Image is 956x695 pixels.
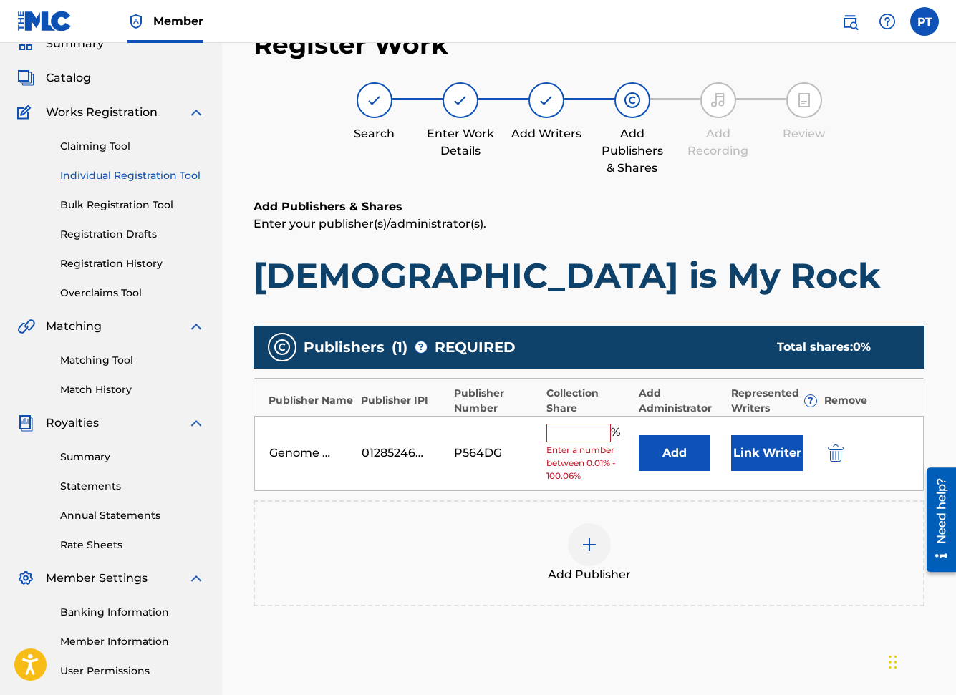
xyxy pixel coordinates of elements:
span: Enter a number between 0.01% - 100.06% [546,444,632,482]
span: 0 % [853,340,871,354]
div: Total shares: [777,339,896,356]
img: help [879,13,896,30]
a: Rate Sheets [60,538,205,553]
img: Summary [17,35,34,52]
div: Publisher Name [269,393,354,408]
a: Overclaims Tool [60,286,205,301]
button: Link Writer [731,435,803,471]
span: Publishers [304,336,385,358]
div: Enter Work Details [425,125,496,160]
a: Bulk Registration Tool [60,198,205,213]
h1: [DEMOGRAPHIC_DATA] is My Rock [254,254,924,297]
img: expand [188,318,205,335]
img: step indicator icon for Search [366,92,383,109]
div: Remove [824,393,909,408]
a: Registration History [60,256,205,271]
img: publishers [274,339,291,356]
span: Summary [46,35,104,52]
span: Catalog [46,69,91,87]
div: Collection Share [546,386,632,416]
img: 12a2ab48e56ec057fbd8.svg [828,444,844,462]
iframe: Chat Widget [884,626,956,695]
span: ? [415,341,427,353]
span: REQUIRED [435,336,516,358]
a: Registration Drafts [60,227,205,242]
a: Claiming Tool [60,139,205,154]
img: step indicator icon for Add Publishers & Shares [624,92,641,109]
img: step indicator icon for Add Writers [538,92,555,109]
a: Banking Information [60,605,205,620]
div: Add Recording [682,125,754,160]
div: User Menu [910,7,939,36]
div: Search [339,125,410,142]
div: Add Publishers & Shares [597,125,668,177]
span: Add Publisher [548,566,631,583]
span: Royalties [46,414,99,432]
iframe: Resource Center [916,460,956,579]
a: CatalogCatalog [17,69,91,87]
a: Public Search [836,7,864,36]
img: Works Registration [17,104,36,121]
a: Annual Statements [60,508,205,523]
div: Represented Writers [731,386,816,416]
img: step indicator icon for Add Recording [710,92,727,109]
a: User Permissions [60,664,205,679]
img: expand [188,570,205,587]
span: Matching [46,318,102,335]
div: Add Administrator [639,386,724,416]
img: Catalog [17,69,34,87]
img: Royalties [17,414,34,432]
img: expand [188,104,205,121]
img: Top Rightsholder [127,13,145,30]
span: ( 1 ) [392,336,407,358]
span: Member Settings [46,570,148,587]
a: Summary [60,449,205,465]
img: search [841,13,859,30]
p: Enter your publisher(s)/administrator(s). [254,215,924,233]
span: % [611,424,624,442]
div: Add Writers [511,125,582,142]
img: Matching [17,318,35,335]
div: Publisher Number [454,386,539,416]
span: Member [153,13,203,29]
h6: Add Publishers & Shares [254,198,924,215]
img: step indicator icon for Review [796,92,813,109]
a: Match History [60,382,205,397]
img: add [581,536,598,553]
a: Member Information [60,634,205,649]
div: Drag [889,641,897,684]
a: Matching Tool [60,353,205,368]
h2: Register Work [254,29,448,61]
img: MLC Logo [17,11,72,31]
a: Statements [60,479,205,494]
a: SummarySummary [17,35,104,52]
div: Review [768,125,840,142]
a: Individual Registration Tool [60,168,205,183]
span: ? [805,395,816,407]
div: Help [873,7,902,36]
img: step indicator icon for Enter Work Details [452,92,469,109]
span: Works Registration [46,104,158,121]
img: Member Settings [17,570,34,587]
img: expand [188,414,205,432]
button: Add [639,435,710,471]
div: Publisher IPI [361,393,446,408]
